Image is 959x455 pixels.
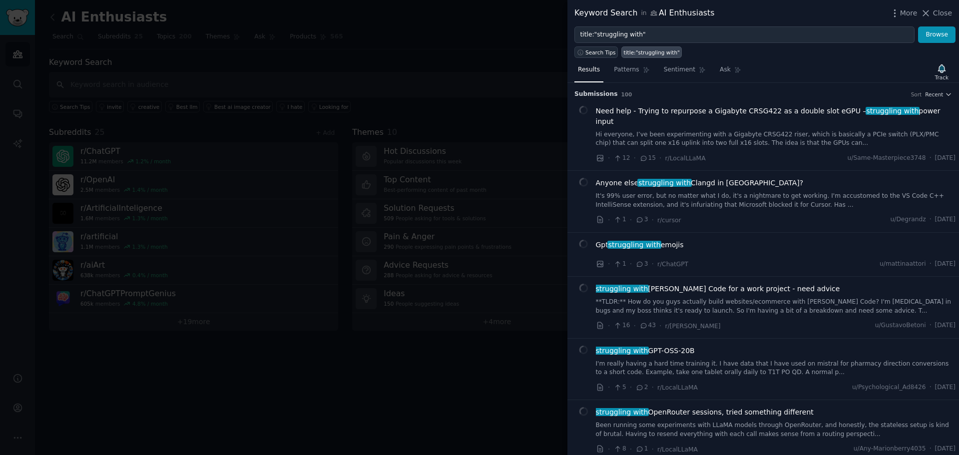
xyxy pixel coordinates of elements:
span: [DATE] [935,321,956,330]
button: Recent [925,91,952,98]
span: · [608,444,610,455]
input: Try a keyword related to your business [574,26,915,43]
span: 1 [635,445,648,454]
span: Gpt emojis [596,240,684,250]
span: · [630,382,632,393]
span: 1 [613,215,626,224]
span: More [900,8,918,18]
span: · [630,259,632,269]
span: r/LocalLLaMA [657,446,698,453]
span: · [930,154,932,163]
span: · [608,153,610,163]
span: Need help - Trying to repurpose a Gigabyte CRSG422 as a double slot eGPU – power input [596,106,956,127]
span: · [930,321,932,330]
a: Hi everyone, I’ve been experimenting with a Gigabyte CRSG422 riser, which is basically a PCIe swi... [596,130,956,148]
span: r/[PERSON_NAME] [665,323,721,330]
a: Results [574,62,603,82]
span: 16 [613,321,630,330]
span: 3 [635,215,648,224]
a: Sentiment [660,62,709,82]
span: u/Same-Masterpiece3748 [848,154,926,163]
span: [PERSON_NAME] Code for a work project - need advice [596,284,840,294]
span: · [630,444,632,455]
span: · [652,215,654,225]
span: OpenRouter sessions, tried something different [596,407,814,418]
span: · [634,153,636,163]
span: r/LocalLLaMA [657,384,698,391]
div: title:"struggling with" [624,49,680,56]
a: I'm really having a hard time training it. I have data that I have used on mistral for pharmacy d... [596,360,956,377]
span: 12 [613,154,630,163]
button: More [890,8,918,18]
a: Anyone elsestruggling withClangd in [GEOGRAPHIC_DATA]? [596,178,804,188]
span: Search Tips [585,49,616,56]
a: Need help - Trying to repurpose a Gigabyte CRSG422 as a double slot eGPU –struggling withpower input [596,106,956,127]
span: r/cursor [657,217,681,224]
span: · [630,215,632,225]
span: · [930,383,932,392]
div: Keyword Search AI Enthusiasts [574,7,714,19]
span: [DATE] [935,215,956,224]
span: 100 [621,91,632,97]
span: GPT-OSS-20B [596,346,695,356]
span: Results [578,65,600,74]
button: Browse [918,26,956,43]
button: Search Tips [574,46,618,58]
span: · [634,321,636,331]
span: · [652,382,654,393]
span: 3 [635,260,648,269]
span: [DATE] [935,154,956,163]
span: [DATE] [935,260,956,269]
span: [DATE] [935,445,956,454]
a: title:"struggling with" [621,46,682,58]
span: u/GustavoBetoni [875,321,926,330]
span: · [608,215,610,225]
a: Patterns [610,62,653,82]
span: 8 [613,445,626,454]
span: · [930,215,932,224]
div: Track [935,74,949,81]
span: [DATE] [935,383,956,392]
span: struggling with [607,241,661,249]
span: struggling with [595,408,649,416]
span: 1 [613,260,626,269]
div: Sort [911,91,922,98]
span: Ask [720,65,731,74]
a: Ask [716,62,745,82]
span: r/ChatGPT [657,261,688,268]
span: struggling with [637,179,691,187]
span: struggling with [595,285,649,293]
span: u/Degrandz [891,215,926,224]
button: Close [921,8,952,18]
span: u/mattinaattori [880,260,926,269]
span: 2 [635,383,648,392]
span: · [652,444,654,455]
span: · [659,321,661,331]
button: Track [932,61,952,82]
span: · [608,259,610,269]
a: It's 99% user error, but no matter what I do, it's a nightmare to get working. I'm accustomed to ... [596,192,956,209]
a: struggling with[PERSON_NAME] Code for a work project - need advice [596,284,840,294]
span: Anyone else Clangd in [GEOGRAPHIC_DATA]? [596,178,804,188]
a: struggling withGPT-OSS-20B [596,346,695,356]
span: Submission s [574,90,618,99]
a: struggling withOpenRouter sessions, tried something different [596,407,814,418]
span: · [930,445,932,454]
a: **TLDR:** How do you guys actually build websites/ecommerce with [PERSON_NAME] Code? I'm [MEDICAL... [596,298,956,315]
span: Patterns [614,65,639,74]
span: 43 [639,321,656,330]
span: struggling with [595,347,649,355]
span: · [659,153,661,163]
span: · [652,259,654,269]
span: r/LocalLLaMA [665,155,706,162]
a: Been running some experiments with LLaMA models through OpenRouter, and honestly, the stateless s... [596,421,956,439]
span: Sentiment [664,65,695,74]
span: Close [933,8,952,18]
span: in [641,9,646,18]
span: · [608,382,610,393]
span: Recent [925,91,943,98]
span: 5 [613,383,626,392]
span: · [608,321,610,331]
span: u/Psychological_Ad8426 [852,383,926,392]
span: struggling with [866,107,920,115]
